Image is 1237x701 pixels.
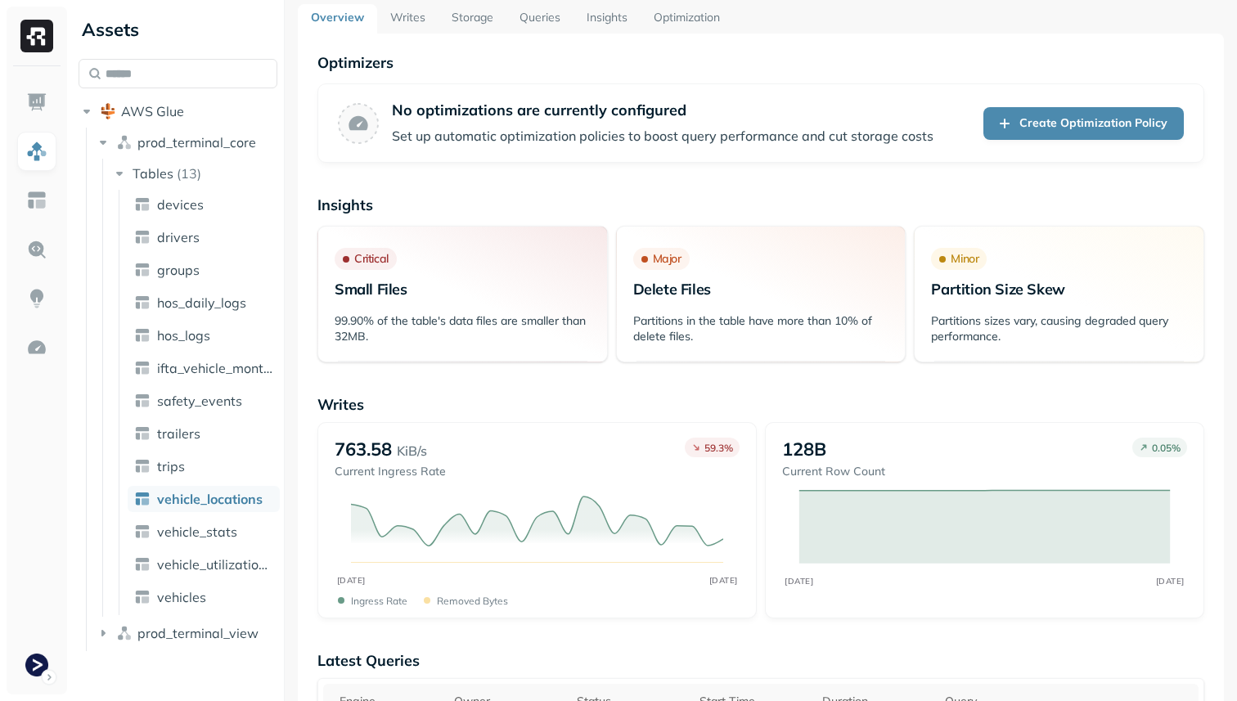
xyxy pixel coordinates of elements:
[128,191,280,218] a: devices
[128,420,280,447] a: trailers
[439,4,506,34] a: Storage
[137,625,259,641] span: prod_terminal_view
[116,134,133,151] img: namespace
[157,294,246,311] span: hos_daily_logs
[134,393,151,409] img: table
[392,126,933,146] p: Set up automatic optimization policies to boost query performance and cut storage costs
[79,98,277,124] button: AWS Glue
[20,20,53,52] img: Ryft
[317,195,1204,214] p: Insights
[134,327,151,344] img: table
[157,327,210,344] span: hos_logs
[157,524,237,540] span: vehicle_stats
[157,458,185,474] span: trips
[708,575,737,586] tspan: [DATE]
[134,491,151,507] img: table
[157,360,273,376] span: ifta_vehicle_months
[951,251,978,267] p: Minor
[392,101,933,119] p: No optimizations are currently configured
[134,589,151,605] img: table
[574,4,641,34] a: Insights
[157,589,206,605] span: vehicles
[653,251,681,267] p: Major
[157,229,200,245] span: drivers
[317,651,1204,670] p: Latest Queries
[506,4,574,34] a: Queries
[128,453,280,479] a: trips
[157,491,263,507] span: vehicle_locations
[377,4,439,34] a: Writes
[128,355,280,381] a: ifta_vehicle_months
[317,395,1204,414] p: Writes
[26,92,47,113] img: Dashboard
[157,556,273,573] span: vehicle_utilization_day
[128,584,280,610] a: vehicles
[128,290,280,316] a: hos_daily_logs
[26,239,47,260] img: Query Explorer
[134,425,151,442] img: table
[633,280,889,299] p: Delete Files
[116,625,133,641] img: namespace
[354,251,389,267] p: Critical
[137,134,256,151] span: prod_terminal_core
[128,322,280,348] a: hos_logs
[25,654,48,676] img: Terminal
[157,196,204,213] span: devices
[134,524,151,540] img: table
[128,224,280,250] a: drivers
[931,313,1187,344] p: Partitions sizes vary, causing degraded query performance.
[134,556,151,573] img: table
[26,288,47,309] img: Insights
[128,551,280,577] a: vehicle_utilization_day
[134,262,151,278] img: table
[26,337,47,358] img: Optimization
[134,294,151,311] img: table
[931,280,1187,299] p: Partition Size Skew
[26,190,47,211] img: Asset Explorer
[335,280,591,299] p: Small Files
[133,165,173,182] span: Tables
[335,464,446,479] p: Current Ingress Rate
[335,438,392,461] p: 763.58
[1156,576,1185,586] tspan: [DATE]
[157,425,200,442] span: trailers
[26,141,47,162] img: Assets
[134,360,151,376] img: table
[641,4,733,34] a: Optimization
[782,464,885,479] p: Current Row Count
[633,313,889,344] p: Partitions in the table have more than 10% of delete files.
[111,160,279,186] button: Tables(13)
[335,313,591,344] p: 99.90% of the table's data files are smaller than 32MB.
[134,229,151,245] img: table
[298,4,377,34] a: Overview
[134,196,151,213] img: table
[785,576,813,586] tspan: [DATE]
[95,129,278,155] button: prod_terminal_core
[782,438,826,461] p: 128B
[157,262,200,278] span: groups
[134,458,151,474] img: table
[437,595,508,607] p: Removed bytes
[128,486,280,512] a: vehicle_locations
[983,107,1184,140] a: Create Optimization Policy
[177,165,201,182] p: ( 13 )
[121,103,184,119] span: AWS Glue
[128,257,280,283] a: groups
[157,393,242,409] span: safety_events
[336,575,365,586] tspan: [DATE]
[397,441,427,461] p: KiB/s
[100,103,116,119] img: root
[1152,442,1181,454] p: 0.05 %
[704,442,733,454] p: 59.3 %
[95,620,278,646] button: prod_terminal_view
[128,519,280,545] a: vehicle_stats
[317,53,1204,72] p: Optimizers
[79,16,277,43] div: Assets
[351,595,407,607] p: Ingress Rate
[128,388,280,414] a: safety_events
